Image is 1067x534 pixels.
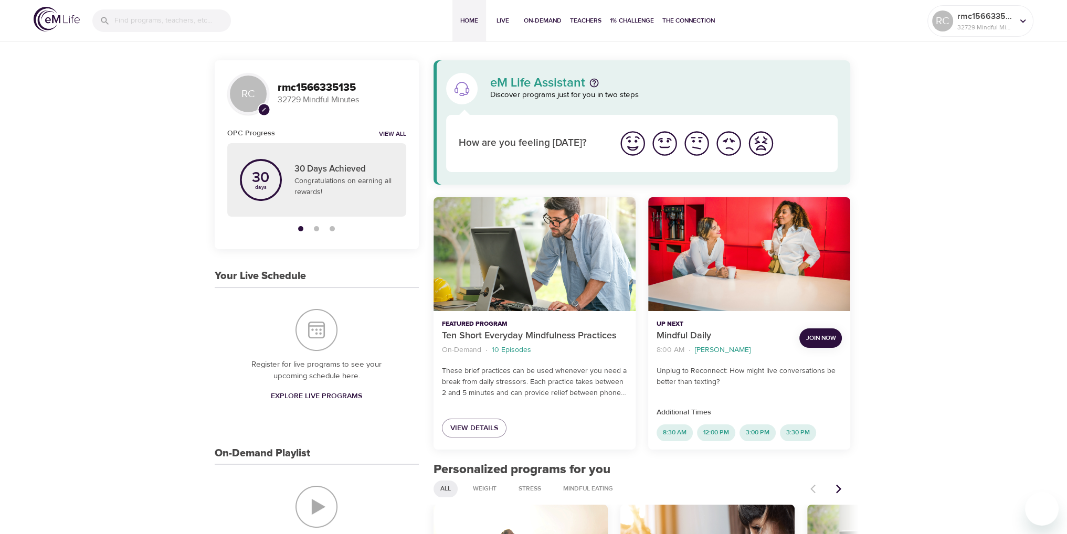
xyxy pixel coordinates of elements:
button: Next items [827,477,850,500]
p: Up Next [657,319,791,329]
a: View all notifications [379,130,406,139]
span: Join Now [806,333,836,344]
p: These brief practices can be used whenever you need a break from daily stressors. Each practice t... [442,366,627,399]
div: Stress [512,480,548,497]
img: worst [746,129,775,158]
p: rmc1566335135 [957,10,1013,23]
h3: rmc1566335135 [278,82,406,94]
p: eM Life Assistant [490,77,585,89]
p: Additional Times [657,407,842,418]
p: Discover programs just for you in two steps [490,89,838,101]
img: great [618,129,647,158]
button: I'm feeling worst [745,127,777,159]
p: Ten Short Everyday Mindfulness Practices [442,329,627,343]
h6: OPC Progress [227,127,275,139]
h3: On-Demand Playlist [215,447,310,460]
p: 8:00 AM [657,345,684,356]
div: Mindful Eating [556,480,620,497]
span: Live [490,15,515,26]
p: days [252,185,269,189]
img: bad [714,129,743,158]
div: 12:00 PM [697,424,735,441]
p: 10 Episodes [492,345,531,356]
button: Ten Short Everyday Mindfulness Practices [434,197,636,311]
span: 8:30 AM [657,428,693,437]
p: Unplug to Reconnect: How might live conversations be better than texting? [657,366,842,388]
button: Join Now [799,328,842,348]
img: logo [34,7,80,31]
span: 3:30 PM [780,428,816,437]
p: Register for live programs to see your upcoming schedule here. [236,359,398,382]
img: ok [682,129,711,158]
span: The Connection [662,15,715,26]
div: All [434,480,458,497]
div: Weight [466,480,503,497]
nav: breadcrumb [442,343,627,357]
img: good [650,129,679,158]
p: 30 Days Achieved [294,163,394,176]
img: On-Demand Playlist [295,486,337,528]
button: I'm feeling good [649,127,681,159]
p: On-Demand [442,345,481,356]
span: Mindful Eating [557,484,619,493]
span: 12:00 PM [697,428,735,437]
img: eM Life Assistant [453,80,470,97]
div: 8:30 AM [657,424,693,441]
div: RC [932,10,953,31]
button: I'm feeling great [617,127,649,159]
input: Find programs, teachers, etc... [114,9,231,32]
p: Mindful Daily [657,329,791,343]
img: Your Live Schedule [295,309,337,351]
a: Explore Live Programs [267,387,366,406]
span: Weight [467,484,503,493]
span: View Details [450,422,498,435]
span: Explore Live Programs [271,390,362,403]
h2: Personalized programs for you [434,462,851,477]
a: View Details [442,419,506,438]
div: 3:30 PM [780,424,816,441]
p: 32729 Mindful Minutes [957,23,1013,32]
p: How are you feeling [DATE]? [459,136,604,151]
button: I'm feeling bad [713,127,745,159]
span: 1% Challenge [610,15,654,26]
div: 3:00 PM [739,424,776,441]
iframe: Button to launch messaging window [1025,492,1059,526]
span: Home [457,15,482,26]
span: On-Demand [524,15,562,26]
span: 3:00 PM [739,428,776,437]
span: Stress [512,484,547,493]
p: Featured Program [442,319,627,329]
p: [PERSON_NAME] [695,345,751,356]
li: · [485,343,488,357]
span: Teachers [570,15,601,26]
p: 30 [252,170,269,185]
h3: Your Live Schedule [215,270,306,282]
span: All [434,484,457,493]
button: Mindful Daily [648,197,850,311]
p: 32729 Mindful Minutes [278,94,406,106]
div: RC [227,73,269,115]
li: · [689,343,691,357]
button: I'm feeling ok [681,127,713,159]
nav: breadcrumb [657,343,791,357]
p: Congratulations on earning all rewards! [294,176,394,198]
